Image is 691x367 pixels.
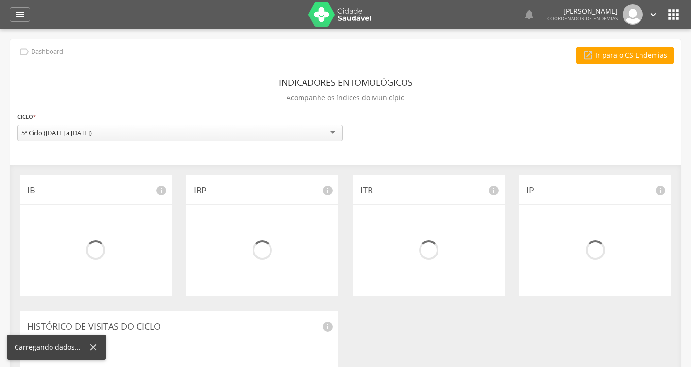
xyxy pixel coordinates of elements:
p: ITR [360,184,498,197]
p: [PERSON_NAME] [547,8,618,15]
i: info [488,185,500,196]
label: Ciclo [17,112,36,122]
p: Acompanhe os índices do Município [287,91,404,105]
i:  [666,7,681,22]
a:  [523,4,535,25]
div: 5º Ciclo ([DATE] a [DATE]) [21,128,92,137]
p: IRP [194,184,331,197]
i: info [155,185,167,196]
p: Histórico de Visitas do Ciclo [27,320,331,333]
p: IB [27,184,165,197]
i:  [19,47,30,57]
i: info [322,321,334,333]
i: info [655,185,666,196]
i: info [322,185,334,196]
a: Ir para o CS Endemias [576,47,674,64]
i:  [583,50,593,61]
i:  [523,9,535,20]
header: Indicadores Entomológicos [279,74,413,91]
a:  [10,7,30,22]
span: Coordenador de Endemias [547,15,618,22]
i:  [14,9,26,20]
div: Carregando dados... [15,342,88,352]
i:  [648,9,658,20]
a:  [648,4,658,25]
p: Dashboard [31,48,63,56]
p: IP [526,184,664,197]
